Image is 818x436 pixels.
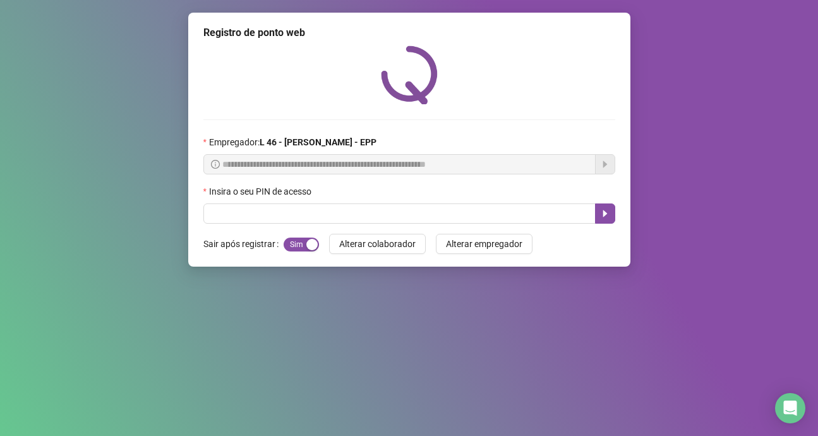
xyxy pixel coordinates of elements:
img: QRPoint [381,45,438,104]
span: Alterar colaborador [339,237,416,251]
strong: L 46 - [PERSON_NAME] - EPP [260,137,376,147]
span: info-circle [211,160,220,169]
button: Alterar colaborador [329,234,426,254]
div: Registro de ponto web [203,25,615,40]
span: caret-right [600,209,610,219]
span: Alterar empregador [446,237,522,251]
label: Insira o seu PIN de acesso [203,185,320,198]
span: Empregador : [209,135,376,149]
div: Open Intercom Messenger [775,393,805,423]
button: Alterar empregador [436,234,532,254]
label: Sair após registrar [203,234,284,254]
